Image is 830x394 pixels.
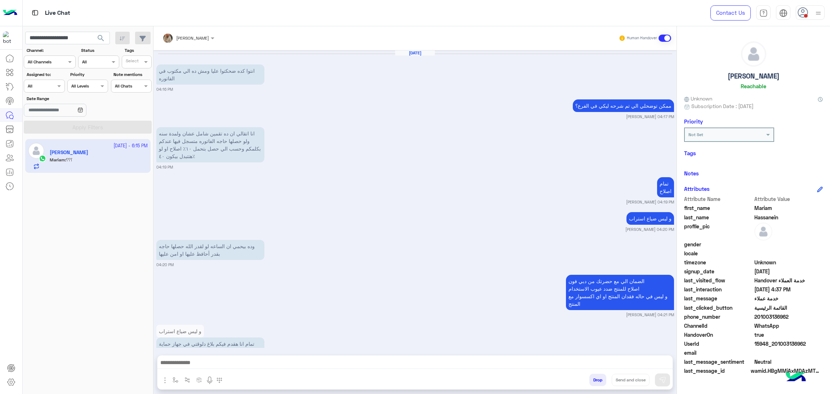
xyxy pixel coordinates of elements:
label: Assigned to: [27,71,64,78]
h6: Priority [684,118,703,125]
img: hulul-logo.png [783,365,808,390]
span: Unknown [684,95,712,102]
span: UserId [684,340,753,348]
p: Live Chat [45,8,70,18]
span: locale [684,250,753,257]
label: Date Range [27,95,107,102]
img: select flow [173,377,178,383]
h6: [DATE] [395,50,435,55]
span: 201003136962 [754,313,823,321]
span: last_message_id [684,367,749,375]
img: 1403182699927242 [3,31,16,44]
span: Subscription Date : [DATE] [691,102,754,110]
button: Drop [589,374,606,386]
span: last_interaction [684,286,753,293]
h5: [PERSON_NAME] [728,72,780,80]
span: HandoverOn [684,331,753,339]
button: select flow [170,374,182,386]
img: Logo [3,5,17,21]
span: ChannelId [684,322,753,330]
label: Tags [125,47,151,54]
span: null [754,250,823,257]
p: 5/10/2025, 4:19 PM [156,127,264,162]
span: signup_date [684,268,753,275]
span: 2 [754,322,823,330]
div: Select [125,58,139,66]
small: 04:20 PM [156,262,174,268]
img: send message [659,376,666,384]
span: 15948_201003136962 [754,340,823,348]
p: 5/10/2025, 4:16 PM [156,64,264,85]
button: create order [193,374,205,386]
span: null [754,241,823,248]
span: gender [684,241,753,248]
h6: Notes [684,170,699,176]
span: search [97,34,105,42]
span: خدمة عملاء [754,295,823,302]
span: Unknown [754,259,823,266]
small: Human Handover [627,35,657,41]
small: [PERSON_NAME] 04:19 PM [626,199,674,205]
small: 04:16 PM [156,86,173,92]
img: send voice note [205,376,214,385]
span: last_visited_flow [684,277,753,284]
p: 5/10/2025, 4:21 PM [156,337,264,358]
span: last_message_sentiment [684,358,753,366]
button: Trigger scenario [182,374,193,386]
span: القائمة الرئيسية [754,304,823,312]
label: Note mentions [113,71,151,78]
span: email [684,349,753,357]
small: [PERSON_NAME] 04:21 PM [626,312,674,318]
label: Channel: [27,47,75,54]
span: profile_pic [684,223,753,239]
span: 0 [754,358,823,366]
span: wamid.HBgMMjAxMDAzMTM2OTYyFQIAEhgUM0E5RUM2MjQzNEYxOUIzNTgzQ0UA [751,367,823,375]
img: tab [31,8,40,17]
img: Trigger scenario [184,377,190,383]
button: Send and close [612,374,650,386]
p: 5/10/2025, 4:20 PM [156,240,264,260]
span: 2025-04-01T13:18:35.104Z [754,268,823,275]
img: defaultAdmin.png [754,223,772,241]
p: 5/10/2025, 4:21 PM [566,275,674,310]
p: 5/10/2025, 4:21 PM [156,325,204,337]
span: timezone [684,259,753,266]
label: Status [81,47,118,54]
span: Attribute Name [684,195,753,203]
span: Handover خدمة العملاء [754,277,823,284]
img: tab [759,9,768,17]
span: Attribute Value [754,195,823,203]
img: profile [814,9,823,18]
p: 5/10/2025, 4:19 PM [657,177,674,197]
span: last_clicked_button [684,304,753,312]
span: Hassanein [754,214,823,221]
button: Apply Filters [24,121,152,134]
h6: Attributes [684,185,710,192]
span: true [754,331,823,339]
img: defaultAdmin.png [741,42,766,66]
small: [PERSON_NAME] 04:20 PM [625,227,674,232]
button: search [92,32,110,47]
span: null [754,349,823,357]
img: tab [779,9,787,17]
span: last_name [684,214,753,221]
span: first_name [684,204,753,212]
b: Not Set [688,132,703,137]
h6: Tags [684,150,823,156]
span: phone_number [684,313,753,321]
label: Priority [70,71,107,78]
img: make a call [217,377,222,383]
p: 5/10/2025, 4:20 PM [626,212,674,225]
img: send attachment [161,376,169,385]
img: create order [196,377,202,383]
small: 04:19 PM [156,164,173,170]
span: 2025-10-05T13:37:39.87Z [754,286,823,293]
span: last_message [684,295,753,302]
p: 5/10/2025, 4:17 PM [573,99,674,112]
h6: Reachable [741,83,766,89]
small: [PERSON_NAME] 04:17 PM [626,114,674,120]
span: Mariam [754,204,823,212]
a: Contact Us [710,5,751,21]
span: [PERSON_NAME] [176,35,209,41]
a: tab [756,5,771,21]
